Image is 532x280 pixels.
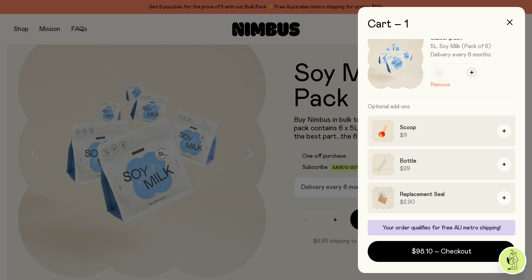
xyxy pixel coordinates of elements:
[368,98,515,116] h3: Optional add-ons
[430,44,491,49] span: 5L Soy Milk (Pack of 6)
[412,247,471,256] span: $98.10 – Checkout
[400,157,492,165] h3: Bottle
[368,18,515,31] h2: Cart – 1
[500,248,525,273] img: agent
[372,224,511,231] p: Your order qualifies for free AU metro shipping!
[368,241,515,262] button: $98.10 – Checkout
[400,199,492,205] span: $2.90
[430,80,450,89] button: Remove
[400,123,492,132] h3: Scoop
[400,190,492,199] h3: Replacement Seal
[400,165,492,172] span: $29
[400,132,492,139] span: $9
[430,51,515,58] span: Delivery every 6 months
